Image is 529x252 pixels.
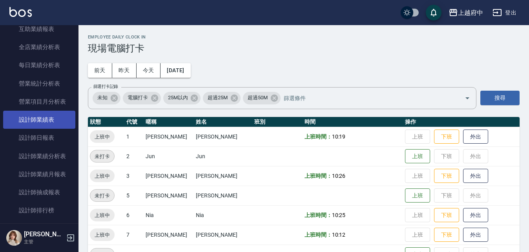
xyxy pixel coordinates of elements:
button: 昨天 [112,63,137,78]
div: 25M以內 [163,92,201,104]
img: Logo [9,7,32,17]
a: 設計師抽成報表 [3,183,75,201]
button: 外出 [463,208,488,223]
button: save [426,5,441,20]
td: Jun [194,146,252,166]
button: 上越府中 [445,5,486,21]
label: 篩選打卡記錄 [93,84,118,89]
span: 超過25M [203,94,232,102]
span: 電腦打卡 [123,94,153,102]
td: 6 [124,205,144,225]
a: 全店業績分析表 [3,38,75,56]
span: 10:19 [332,133,346,140]
td: [PERSON_NAME] [194,186,252,205]
td: Jun [144,146,194,166]
button: 上班 [405,188,430,203]
span: 10:25 [332,212,346,218]
span: 未打卡 [90,152,114,161]
button: 登出 [489,5,520,20]
button: 今天 [137,63,161,78]
button: 前天 [88,63,112,78]
b: 上班時間： [305,232,332,238]
span: 超過50M [243,94,272,102]
th: 暱稱 [144,117,194,127]
button: 上班 [405,149,430,164]
a: 營業統計分析表 [3,75,75,93]
button: 搜尋 [480,91,520,105]
a: 商品銷售排行榜 [3,220,75,238]
td: Nia [144,205,194,225]
button: 外出 [463,228,488,242]
h5: [PERSON_NAME] [24,230,64,238]
th: 姓名 [194,117,252,127]
th: 代號 [124,117,144,127]
b: 上班時間： [305,212,332,218]
div: 超過50M [243,92,281,104]
div: 超過25M [203,92,241,104]
th: 時間 [303,117,403,127]
th: 狀態 [88,117,124,127]
a: 互助業績報表 [3,20,75,38]
a: 設計師日報表 [3,129,75,147]
input: 篩選條件 [282,91,451,105]
a: 營業項目月分析表 [3,93,75,111]
span: 上班中 [90,172,115,180]
button: 下班 [434,228,459,242]
a: 設計師業績表 [3,111,75,129]
a: 設計師業績月報表 [3,165,75,183]
div: 電腦打卡 [123,92,161,104]
td: 7 [124,225,144,245]
span: 上班中 [90,133,115,141]
td: 5 [124,186,144,205]
b: 上班時間： [305,133,332,140]
td: Nia [194,205,252,225]
button: 下班 [434,208,459,223]
td: [PERSON_NAME] [194,127,252,146]
span: 10:26 [332,173,346,179]
td: 3 [124,166,144,186]
td: [PERSON_NAME] [144,166,194,186]
span: 10:12 [332,232,346,238]
div: 未知 [93,92,120,104]
span: 上班中 [90,211,115,219]
a: 每日業績分析表 [3,56,75,74]
span: 未打卡 [90,192,114,200]
td: 1 [124,127,144,146]
button: 外出 [463,130,488,144]
td: [PERSON_NAME] [194,225,252,245]
td: [PERSON_NAME] [144,225,194,245]
button: 下班 [434,169,459,183]
td: [PERSON_NAME] [144,127,194,146]
div: 上越府中 [458,8,483,18]
td: [PERSON_NAME] [194,166,252,186]
th: 班別 [252,117,303,127]
button: Open [461,92,474,104]
button: 外出 [463,169,488,183]
p: 主管 [24,238,64,245]
h3: 現場電腦打卡 [88,43,520,54]
th: 操作 [403,117,520,127]
td: [PERSON_NAME] [144,186,194,205]
img: Person [6,230,22,246]
a: 設計師業績分析表 [3,147,75,165]
b: 上班時間： [305,173,332,179]
button: [DATE] [161,63,190,78]
button: 下班 [434,130,459,144]
h2: Employee Daily Clock In [88,35,520,40]
span: 25M以內 [163,94,193,102]
td: 2 [124,146,144,166]
span: 上班中 [90,231,115,239]
span: 未知 [93,94,112,102]
a: 設計師排行榜 [3,201,75,219]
